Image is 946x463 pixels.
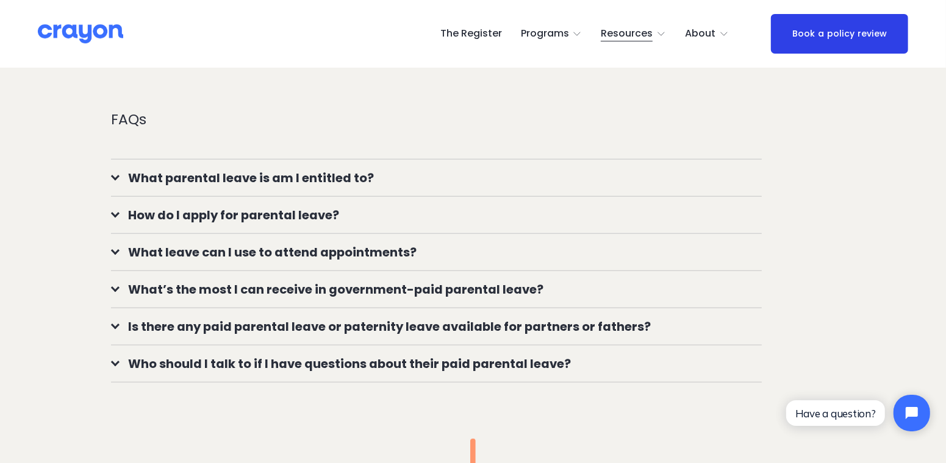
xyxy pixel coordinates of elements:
a: The Register [440,24,502,44]
img: Crayon [38,23,123,44]
a: folder dropdown [601,24,666,44]
span: What leave can I use to attend appointments? [120,243,762,261]
a: Book a policy review [771,14,908,54]
span: Who should I talk to if I have questions about their paid parental leave? [120,355,762,373]
button: Is there any paid parental leave or paternity leave available for partners or fathers? [111,308,762,345]
button: How do I apply for parental leave? [111,197,762,233]
iframe: Tidio Chat [776,384,941,442]
span: What’s the most I can receive in government-paid parental leave? [120,280,762,299]
span: Programs [521,25,569,43]
span: About [685,25,715,43]
button: Who should I talk to if I have questions about their paid parental leave? [111,345,762,382]
button: What parental leave is am I entitled to? [111,160,762,196]
a: folder dropdown [521,24,582,44]
p: FAQs [111,108,762,130]
a: folder dropdown [685,24,729,44]
span: What parental leave is am I entitled to? [120,169,762,187]
button: What leave can I use to attend appointments? [111,234,762,270]
button: What’s the most I can receive in government-paid parental leave? [111,271,762,308]
span: How do I apply for parental leave? [120,206,762,224]
span: Is there any paid parental leave or paternity leave available for partners or fathers? [120,317,762,336]
span: Resources [601,25,653,43]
